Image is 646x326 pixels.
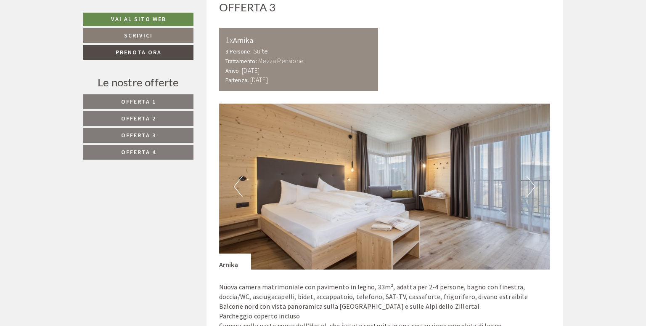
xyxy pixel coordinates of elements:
[83,13,193,26] a: Vai al sito web
[219,104,551,270] img: image
[219,254,251,270] div: Arnika
[242,66,259,75] b: [DATE]
[225,58,257,65] small: Trattamento:
[83,45,193,60] a: Prenota ora
[121,148,156,156] span: Offerta 4
[225,77,249,84] small: Partenza:
[83,28,193,43] a: Scrivici
[225,35,233,45] b: 1x
[225,67,241,75] small: Arrivo:
[121,98,156,105] span: Offerta 1
[13,41,127,47] small: 11:05
[225,48,252,55] small: 3 Persone:
[121,115,156,122] span: Offerta 2
[250,75,268,84] b: [DATE]
[289,222,331,237] button: Invia
[527,176,535,197] button: Next
[225,34,372,46] div: Arnika
[7,23,131,49] div: Buon giorno, come possiamo aiutarla?
[13,25,127,32] div: [GEOGRAPHIC_DATA]
[121,131,156,139] span: Offerta 3
[253,47,268,55] b: Suite
[234,176,243,197] button: Previous
[83,75,193,90] div: Le nostre offerte
[148,7,183,21] div: giovedì
[258,56,304,65] b: Mezza Pensione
